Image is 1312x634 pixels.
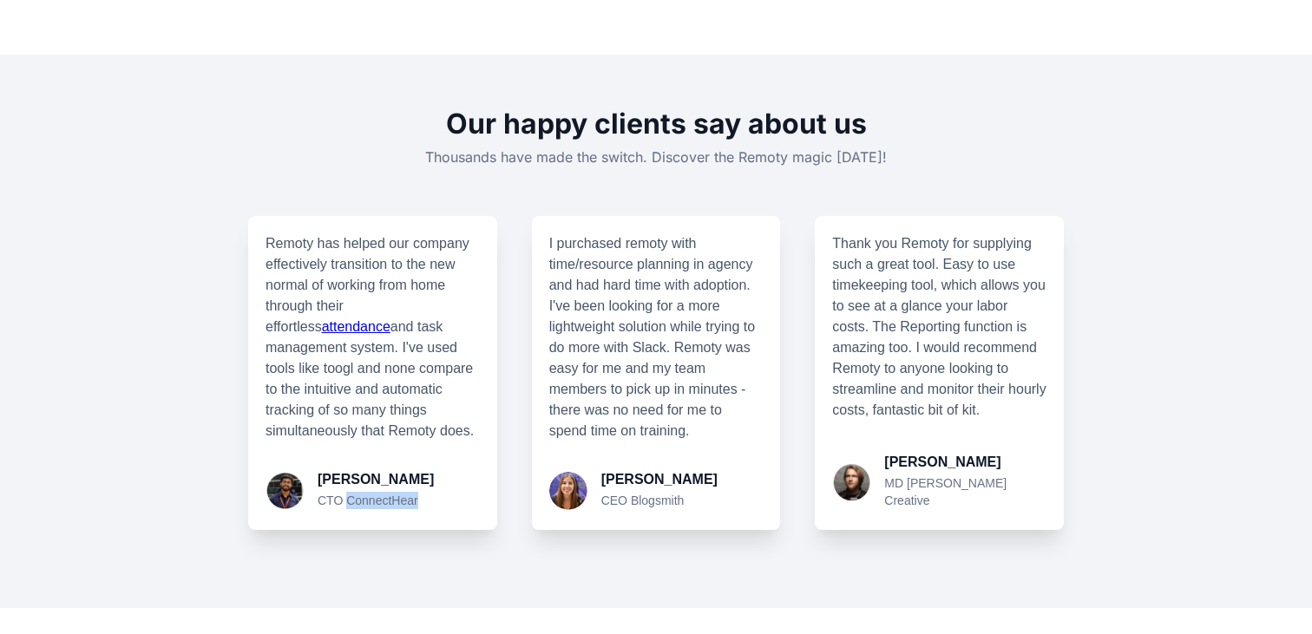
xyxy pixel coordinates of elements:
[832,233,1046,421] blockquote: Thank you Remoty for supplying such a great tool. Easy to use timekeeping tool, which allows you ...
[884,474,1046,509] p: MD [PERSON_NAME] Creative
[1253,575,1295,617] iframe: PLUG_LAUNCHER_SDK
[266,233,480,441] blockquote: Remoty has helped our company effectively transition to the new normal of working from home throu...
[601,492,718,509] p: CEO Blogsmith
[425,110,887,138] h2: Our happy clients say about us
[318,469,434,490] p: [PERSON_NAME]
[322,319,390,334] a: attendance
[425,147,887,167] p: Thousands have made the switch. Discover the Remoty magic [DATE]!
[601,469,718,490] p: [PERSON_NAME]
[318,492,434,509] p: CTO ConnectHear
[884,452,1046,473] p: [PERSON_NAME]
[549,233,764,441] blockquote: I purchased remoty with time/resource planning in agency and had hard time with adoption. I've be...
